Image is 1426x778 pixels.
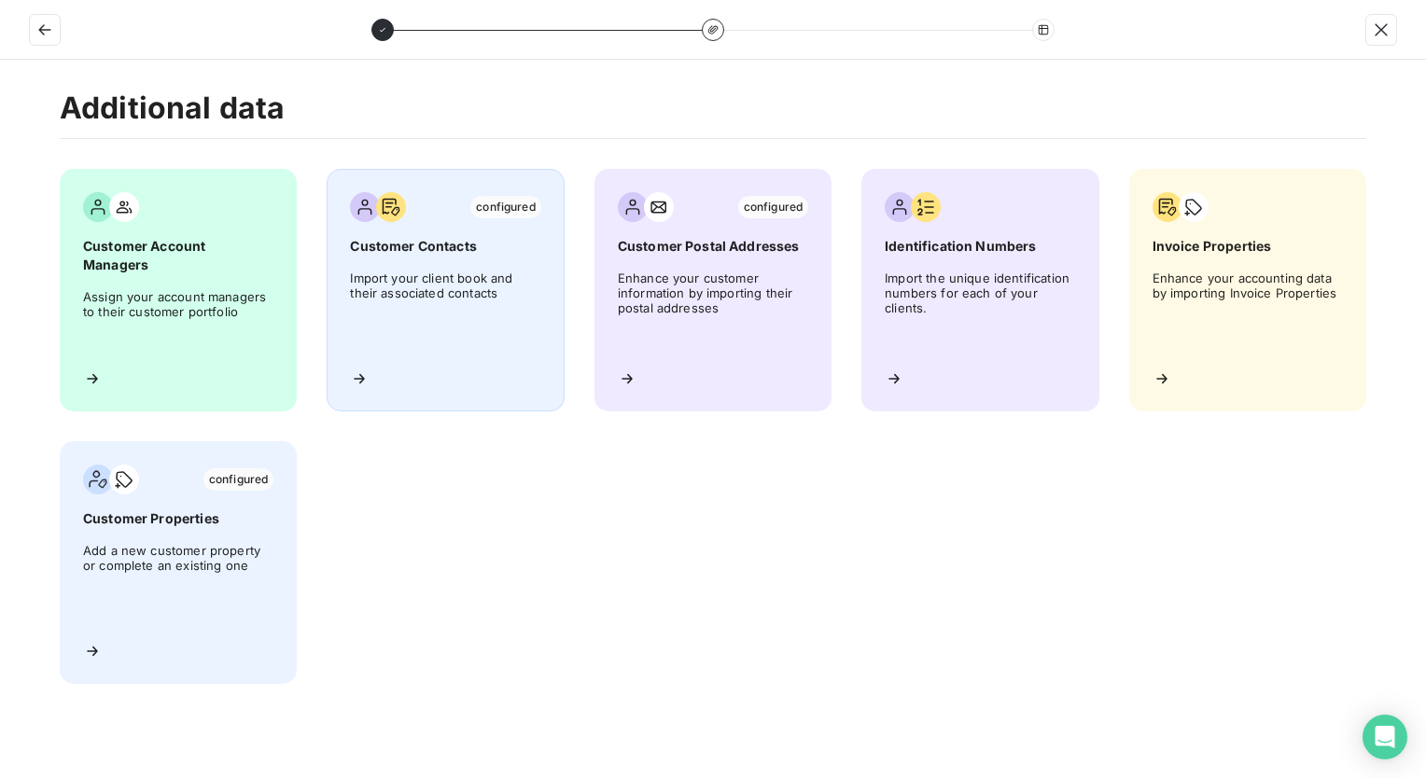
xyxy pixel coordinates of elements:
div: Open Intercom Messenger [1363,715,1407,759]
span: Import the unique identification numbers for each of your clients. [885,271,1075,354]
span: Assign your account managers to their customer portfolio [83,289,273,354]
span: Customer Contacts [350,237,540,256]
span: Customer Postal Addresses [618,237,808,256]
span: Customer Account Managers [83,237,273,274]
span: configured [203,468,274,491]
span: configured [738,196,809,218]
span: Enhance your customer information by importing their postal addresses [618,271,808,354]
span: Identification Numbers [885,237,1075,256]
h2: Additional data [60,90,1366,139]
span: Import your client book and their associated contacts [350,271,540,354]
span: Customer Properties [83,509,273,528]
span: Enhance your accounting data by importing Invoice Properties [1153,271,1343,354]
span: Add a new customer property or complete an existing one [83,543,273,627]
span: configured [470,196,541,218]
span: Invoice Properties [1153,237,1343,256]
